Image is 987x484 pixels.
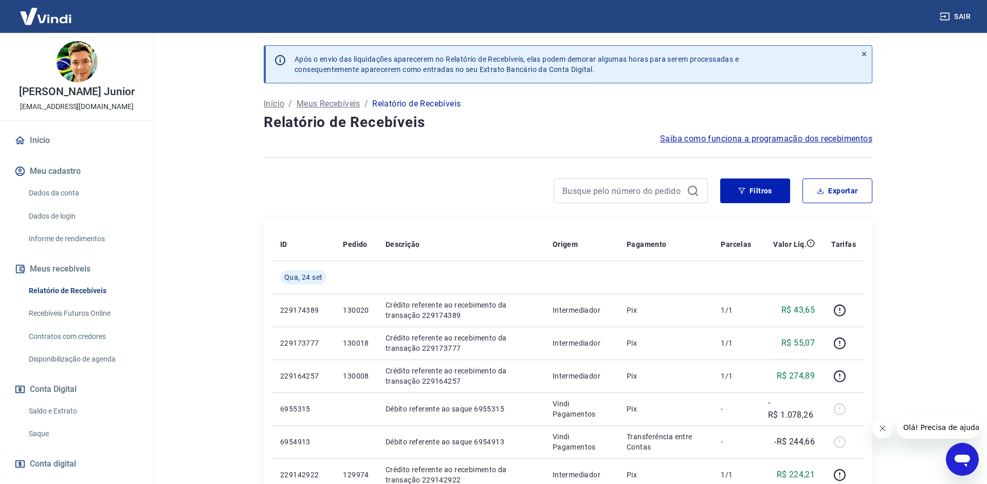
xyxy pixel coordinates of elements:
[781,337,815,349] p: R$ 55,07
[12,258,141,280] button: Meus recebíveis
[280,470,326,480] p: 229142922
[12,1,79,32] img: Vindi
[553,470,610,480] p: Intermediador
[946,443,979,476] iframe: Botão para abrir a janela de mensagens
[386,404,536,414] p: Débito referente ao saque 6955315
[721,371,751,381] p: 1/1
[25,228,141,249] a: Informe de rendimentos
[627,338,705,348] p: Pix
[627,470,705,480] p: Pix
[20,101,134,112] p: [EMAIL_ADDRESS][DOMAIN_NAME]
[386,366,536,386] p: Crédito referente ao recebimento da transação 229164257
[372,98,461,110] p: Relatório de Recebíveis
[264,112,872,133] h4: Relatório de Recebíveis
[25,349,141,370] a: Disponibilização de agenda
[25,326,141,347] a: Contratos com credores
[721,338,751,348] p: 1/1
[386,437,536,447] p: Débito referente ao saque 6954913
[721,437,751,447] p: -
[264,98,284,110] a: Início
[280,404,326,414] p: 6955315
[280,437,326,447] p: 6954913
[627,239,667,249] p: Pagamento
[802,178,872,203] button: Exportar
[721,404,751,414] p: -
[343,239,367,249] p: Pedido
[562,183,683,199] input: Busque pelo número do pedido
[721,239,751,249] p: Parcelas
[19,86,135,97] p: [PERSON_NAME] Junior
[660,133,872,145] a: Saiba como funciona a programação dos recebimentos
[553,338,610,348] p: Intermediador
[386,300,536,320] p: Crédito referente ao recebimento da transação 229174389
[777,370,815,382] p: R$ 274,89
[6,7,86,15] span: Olá! Precisa de ajuda?
[280,338,326,348] p: 229173777
[386,239,420,249] p: Descrição
[12,453,141,475] a: Conta digital
[553,305,610,315] p: Intermediador
[25,303,141,324] a: Recebíveis Futuros Online
[627,404,705,414] p: Pix
[627,432,705,452] p: Transferência entre Contas
[627,371,705,381] p: Pix
[386,333,536,353] p: Crédito referente ao recebimento da transação 229173777
[773,239,807,249] p: Valor Líq.
[25,401,141,422] a: Saldo e Extrato
[721,470,751,480] p: 1/1
[768,397,815,421] p: -R$ 1.078,26
[553,432,610,452] p: Vindi Pagamentos
[288,98,292,110] p: /
[721,305,751,315] p: 1/1
[777,469,815,481] p: R$ 224,21
[553,371,610,381] p: Intermediador
[553,239,578,249] p: Origem
[30,457,76,471] span: Conta digital
[25,183,141,204] a: Dados da conta
[627,305,705,315] p: Pix
[25,423,141,444] a: Saque
[280,371,326,381] p: 229164257
[938,7,975,26] button: Sair
[12,160,141,183] button: Meu cadastro
[364,98,368,110] p: /
[297,98,360,110] a: Meus Recebíveis
[284,272,322,282] span: Qua, 24 set
[12,378,141,401] button: Conta Digital
[57,41,98,82] img: 40958a5d-ac93-4d9b-8f90-c2e9f6170d14.jpeg
[720,178,790,203] button: Filtros
[343,371,369,381] p: 130008
[12,129,141,152] a: Início
[25,280,141,301] a: Relatório de Recebíveis
[25,206,141,227] a: Dados de login
[280,239,287,249] p: ID
[343,470,369,480] p: 129974
[781,304,815,316] p: R$ 43,65
[280,305,326,315] p: 229174389
[897,416,979,439] iframe: Mensagem da empresa
[872,418,893,439] iframe: Fechar mensagem
[831,239,856,249] p: Tarifas
[553,399,610,419] p: Vindi Pagamentos
[774,436,815,448] p: -R$ 244,66
[343,305,369,315] p: 130020
[343,338,369,348] p: 130018
[295,54,739,75] p: Após o envio das liquidações aparecerem no Relatório de Recebíveis, elas podem demorar algumas ho...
